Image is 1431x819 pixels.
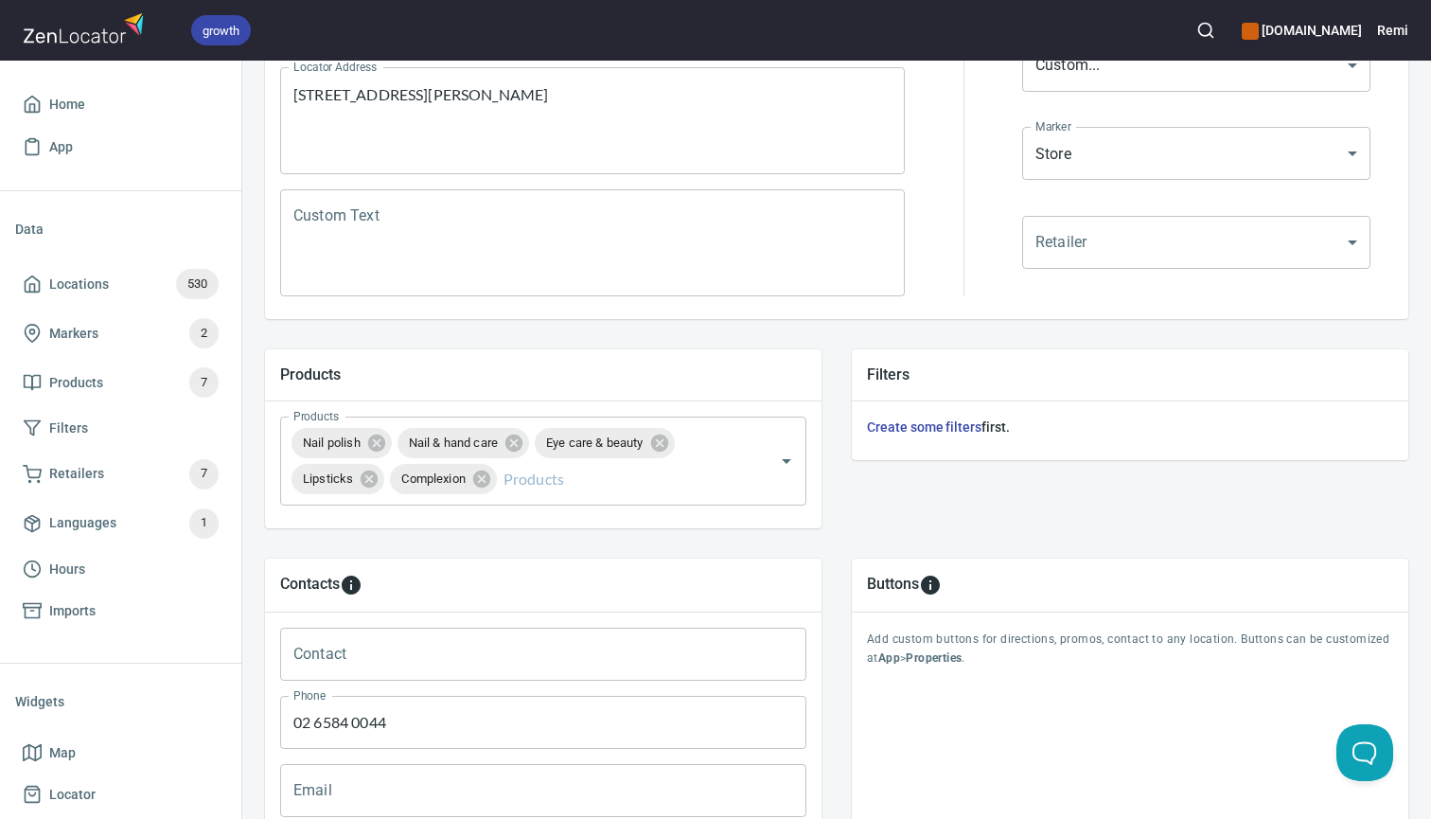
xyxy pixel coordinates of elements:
[49,511,116,535] span: Languages
[189,323,219,345] span: 2
[49,371,103,395] span: Products
[191,15,251,45] div: growth
[15,548,226,591] a: Hours
[867,417,1393,437] h6: first.
[291,434,372,452] span: Nail polish
[191,21,251,41] span: growth
[15,679,226,724] li: Widgets
[1377,9,1408,51] button: Remi
[291,464,384,494] div: Lipsticks
[15,126,226,169] a: App
[867,419,981,435] a: Create some filters
[189,372,219,394] span: 7
[340,574,362,596] svg: To add custom contact information for locations, please go to Apps > Properties > Contacts.
[176,274,219,295] span: 530
[1336,724,1393,781] iframe: Help Scout Beacon - Open
[49,462,104,486] span: Retailers
[49,558,85,581] span: Hours
[1242,20,1362,41] h6: [DOMAIN_NAME]
[49,741,76,765] span: Map
[15,450,226,499] a: Retailers7
[500,461,745,497] input: Products
[919,574,942,596] svg: To add custom buttons for locations, please go to Apps > Properties > Buttons.
[1377,20,1408,41] h6: Remi
[15,309,226,358] a: Markers2
[1242,23,1259,40] button: color-CE600E
[15,358,226,407] a: Products7
[15,83,226,126] a: Home
[1022,216,1370,269] div: ​
[1022,127,1370,180] div: Store
[280,365,806,384] h5: Products
[15,732,226,774] a: Map
[49,93,85,116] span: Home
[293,85,892,157] textarea: [STREET_ADDRESS][PERSON_NAME]
[15,499,226,548] a: Languages1
[867,365,1393,384] h5: Filters
[397,434,509,452] span: Nail & hand care
[773,448,800,474] button: Open
[49,783,96,807] span: Locator
[15,206,226,252] li: Data
[535,434,655,452] span: Eye care & beauty
[49,273,109,296] span: Locations
[291,428,392,458] div: Nail polish
[1242,9,1362,51] div: Manage your apps
[189,512,219,534] span: 1
[49,599,96,623] span: Imports
[49,135,73,159] span: App
[49,417,88,440] span: Filters
[867,631,1393,668] p: Add custom buttons for directions, promos, contact to any location. Buttons can be customized at > .
[49,322,98,346] span: Markers
[189,463,219,485] span: 7
[291,470,364,488] span: Lipsticks
[23,8,150,48] img: zenlocator
[280,574,340,596] h5: Contacts
[15,590,226,632] a: Imports
[535,428,675,458] div: Eye care & beauty
[15,774,226,816] a: Locator
[906,651,962,665] b: Properties
[15,259,226,309] a: Locations530
[390,464,497,494] div: Complexion
[390,470,477,488] span: Complexion
[15,407,226,450] a: Filters
[397,428,529,458] div: Nail & hand care
[1022,39,1370,92] div: Custom...
[867,574,919,596] h5: Buttons
[878,651,900,665] b: App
